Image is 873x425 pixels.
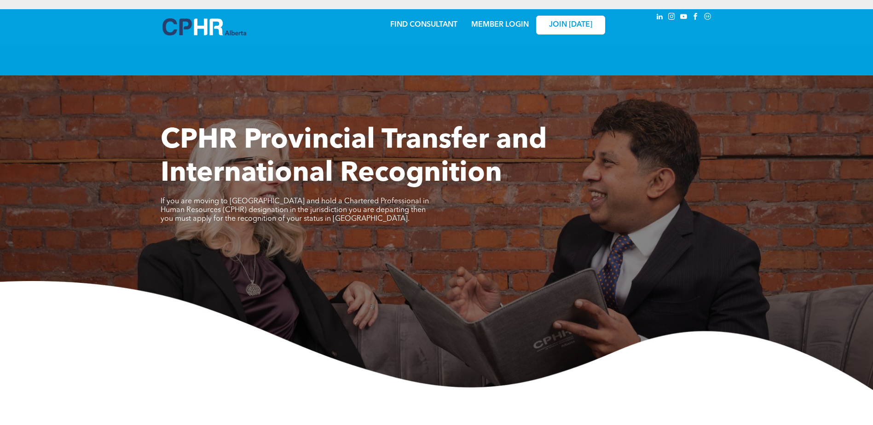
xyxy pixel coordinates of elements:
[667,11,677,24] a: instagram
[703,11,713,24] a: Social network
[691,11,701,24] a: facebook
[655,11,665,24] a: linkedin
[679,11,689,24] a: youtube
[536,16,605,34] a: JOIN [DATE]
[549,21,592,29] span: JOIN [DATE]
[161,198,429,223] span: If you are moving to [GEOGRAPHIC_DATA] and hold a Chartered Professional in Human Resources (CPHR...
[161,127,547,188] span: CPHR Provincial Transfer and International Recognition
[471,21,529,29] a: MEMBER LOGIN
[390,21,457,29] a: FIND CONSULTANT
[162,18,246,35] img: A blue and white logo for cp alberta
